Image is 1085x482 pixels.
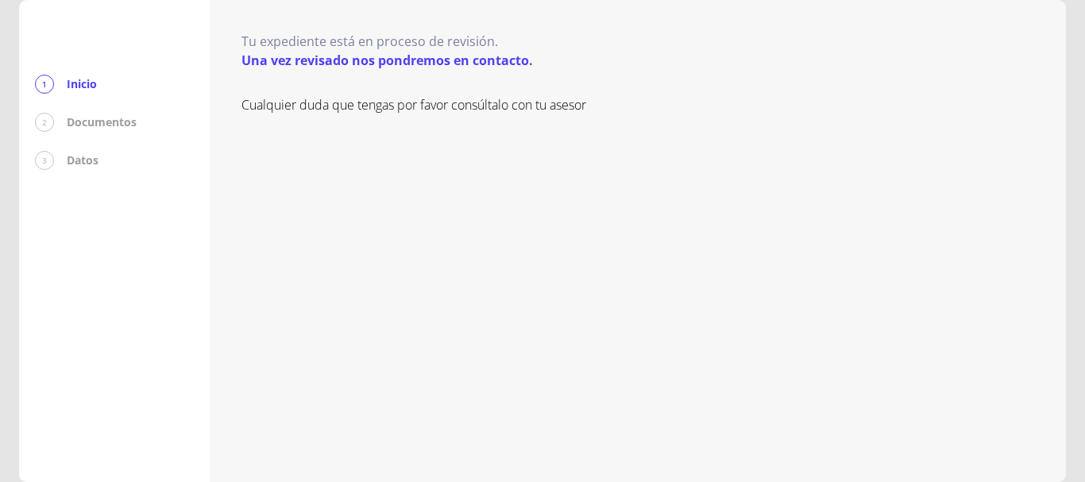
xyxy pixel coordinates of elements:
p: Una vez revisado nos pondremos en contacto. [241,51,533,70]
p: Documentos [67,114,137,130]
div: 1 [35,75,54,94]
p: Tu expediente está en proceso de revisión. [241,32,533,51]
p: Inicio [67,76,97,92]
p: Datos [67,152,98,168]
p: Cualquier duda que tengas por favor consúltalo con tu asesor [241,95,1034,114]
div: 2 [35,113,54,132]
div: 3 [35,151,54,170]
